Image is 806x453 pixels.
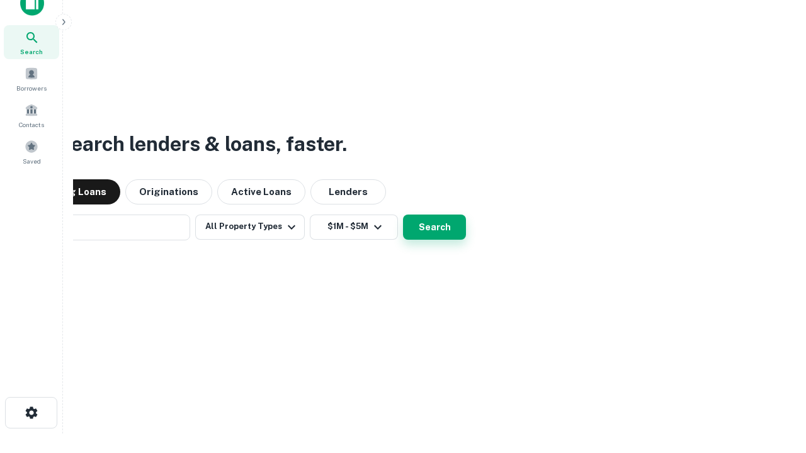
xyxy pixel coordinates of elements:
[743,352,806,413] iframe: Chat Widget
[19,120,44,130] span: Contacts
[403,215,466,240] button: Search
[20,47,43,57] span: Search
[125,179,212,204] button: Originations
[195,215,305,240] button: All Property Types
[16,83,47,93] span: Borrowers
[4,25,59,59] a: Search
[57,129,347,159] h3: Search lenders & loans, faster.
[4,62,59,96] a: Borrowers
[217,179,305,204] button: Active Loans
[4,98,59,132] a: Contacts
[310,179,386,204] button: Lenders
[4,135,59,169] a: Saved
[23,156,41,166] span: Saved
[310,215,398,240] button: $1M - $5M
